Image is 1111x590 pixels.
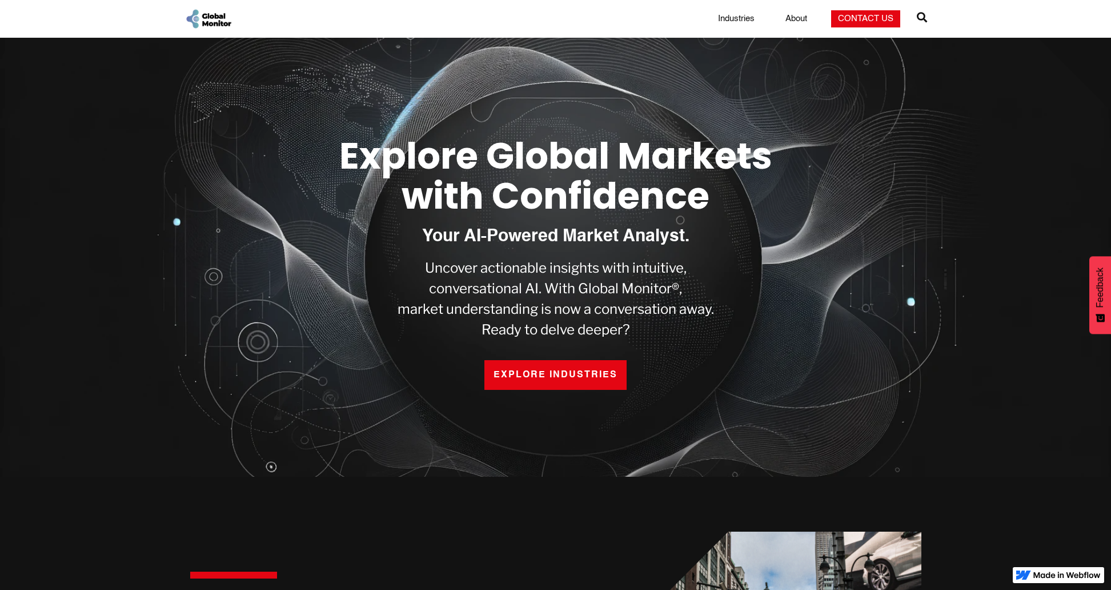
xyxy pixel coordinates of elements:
[484,360,627,390] a: EXPLORE INDUSTRIES
[831,10,900,27] a: Contact Us
[422,228,689,246] h1: Your AI-Powered Market Analyst.
[300,136,812,217] h1: Explore Global Markets with Confidence
[1089,256,1111,334] button: Feedback - Show survey
[711,13,761,25] a: Industries
[398,258,714,340] p: Uncover actionable insights with intuitive, conversational AI. With Global Monitor®, market under...
[779,13,814,25] a: About
[917,9,927,25] span: 
[1095,268,1105,308] span: Feedback
[185,8,232,30] a: home
[1033,572,1101,579] img: Made in Webflow
[917,7,927,30] a: 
